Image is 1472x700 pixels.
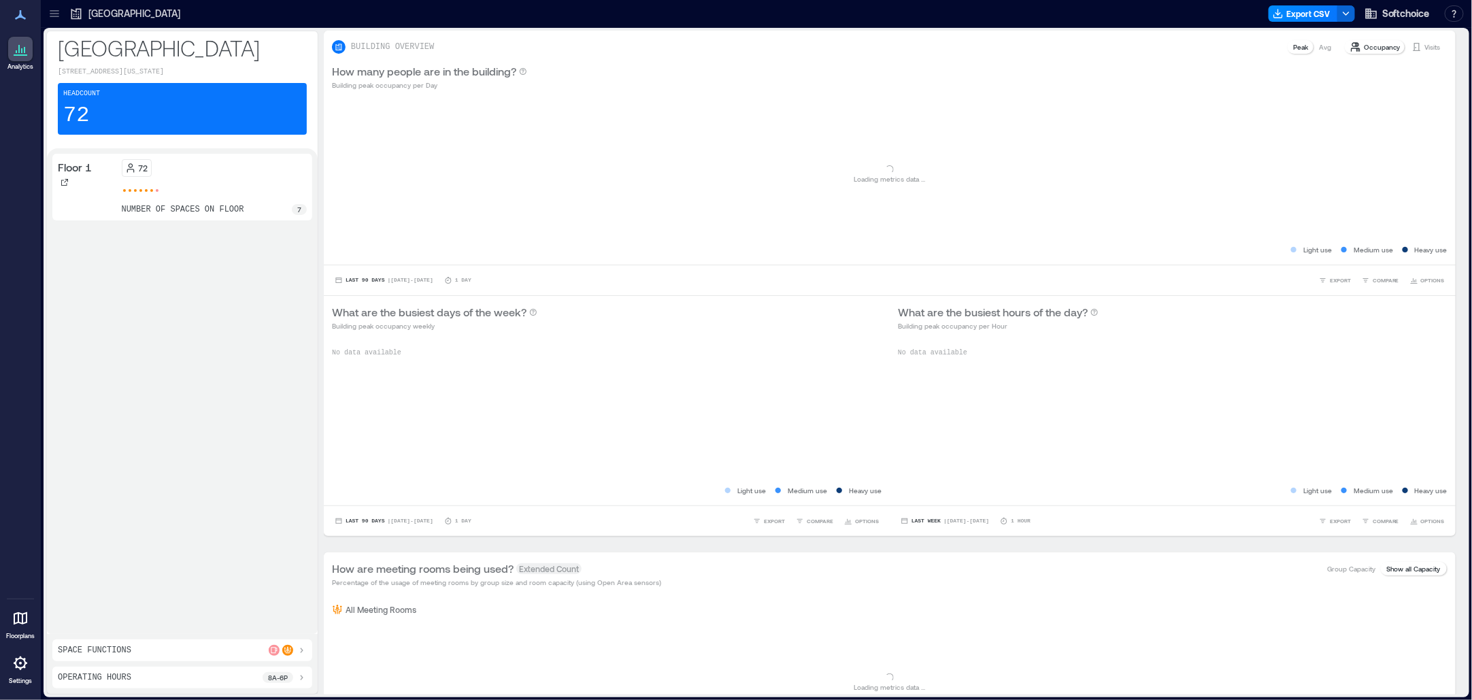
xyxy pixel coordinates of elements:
[1359,273,1402,287] button: COMPARE
[4,647,37,689] a: Settings
[455,517,471,525] p: 1 Day
[849,485,882,496] p: Heavy use
[1407,273,1448,287] button: OPTIONS
[63,102,89,129] p: 72
[455,276,471,284] p: 1 Day
[1359,514,1402,528] button: COMPARE
[351,41,434,52] p: BUILDING OVERVIEW
[3,33,37,75] a: Analytics
[6,632,35,640] p: Floorplans
[1373,276,1399,284] span: COMPARE
[1373,517,1399,525] span: COMPARE
[737,485,766,496] p: Light use
[332,273,436,287] button: Last 90 Days |[DATE]-[DATE]
[898,304,1088,320] p: What are the busiest hours of the day?
[764,517,785,525] span: EXPORT
[332,304,526,320] p: What are the busiest days of the week?
[1303,485,1332,496] p: Light use
[58,645,131,656] p: Space Functions
[793,514,836,528] button: COMPARE
[332,514,436,528] button: Last 90 Days |[DATE]-[DATE]
[58,34,307,61] p: [GEOGRAPHIC_DATA]
[788,485,827,496] p: Medium use
[855,517,879,525] span: OPTIONS
[898,514,992,528] button: Last Week |[DATE]-[DATE]
[1415,244,1448,255] p: Heavy use
[1330,276,1351,284] span: EXPORT
[1364,41,1401,52] p: Occupancy
[332,561,514,577] p: How are meeting rooms being used?
[750,514,788,528] button: EXPORT
[854,682,926,693] p: Loading metrics data ...
[88,7,180,20] p: [GEOGRAPHIC_DATA]
[1319,41,1331,52] p: Avg
[58,159,92,176] p: Floor 1
[854,173,926,184] p: Loading metrics data ...
[332,63,516,80] p: How many people are in the building?
[898,348,1448,359] p: No data available
[1421,276,1445,284] span: OPTIONS
[1415,485,1448,496] p: Heavy use
[346,604,416,615] p: All Meeting Rooms
[122,204,244,215] p: number of spaces on floor
[1407,514,1448,528] button: OPTIONS
[1011,517,1031,525] p: 1 Hour
[1386,563,1441,574] p: Show all Capacity
[58,672,131,683] p: Operating Hours
[297,204,301,215] p: 7
[1360,3,1434,24] button: Softchoice
[9,677,32,685] p: Settings
[1425,41,1441,52] p: Visits
[268,672,288,683] p: 8a - 6p
[332,577,661,588] p: Percentage of the usage of meeting rooms by group size and room capacity (using Open Area sensors)
[1269,5,1338,22] button: Export CSV
[1293,41,1308,52] p: Peak
[1354,485,1393,496] p: Medium use
[1382,7,1430,20] span: Softchoice
[7,63,33,71] p: Analytics
[807,517,833,525] span: COMPARE
[1421,517,1445,525] span: OPTIONS
[1316,273,1354,287] button: EXPORT
[332,80,527,90] p: Building peak occupancy per Day
[58,67,307,78] p: [STREET_ADDRESS][US_STATE]
[1354,244,1393,255] p: Medium use
[841,514,882,528] button: OPTIONS
[1303,244,1332,255] p: Light use
[332,348,882,359] p: No data available
[2,602,39,644] a: Floorplans
[1316,514,1354,528] button: EXPORT
[1327,563,1375,574] p: Group Capacity
[898,320,1099,331] p: Building peak occupancy per Hour
[332,320,537,331] p: Building peak occupancy weekly
[63,88,100,99] p: Headcount
[1330,517,1351,525] span: EXPORT
[139,163,148,173] p: 72
[516,563,582,574] span: Extended Count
